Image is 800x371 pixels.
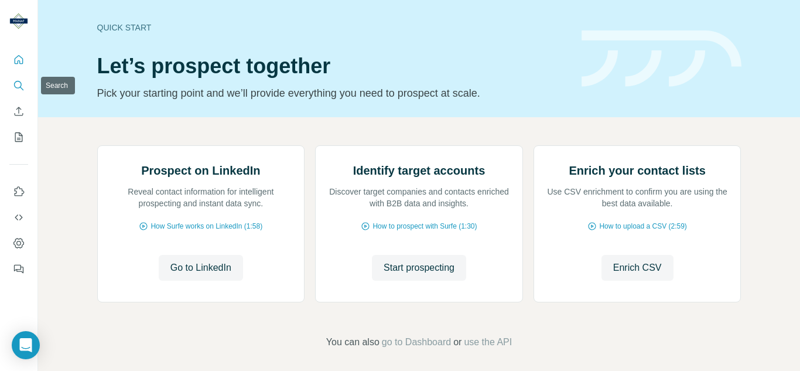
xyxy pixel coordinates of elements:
[582,30,741,87] img: banner
[151,221,262,232] span: How Surfe works on LinkedIn (1:58)
[382,335,451,349] button: go to Dashboard
[141,162,260,179] h2: Prospect on LinkedIn
[9,207,28,228] button: Use Surfe API
[9,233,28,254] button: Dashboard
[569,162,705,179] h2: Enrich your contact lists
[601,255,673,281] button: Enrich CSV
[9,12,28,30] img: Avatar
[9,181,28,202] button: Use Surfe on LinkedIn
[599,221,686,232] span: How to upload a CSV (2:59)
[9,258,28,280] button: Feedback
[9,127,28,148] button: My lists
[546,186,729,209] p: Use CSV enrichment to confirm you are using the best data available.
[159,255,243,281] button: Go to LinkedIn
[372,221,477,232] span: How to prospect with Surfe (1:30)
[372,255,466,281] button: Start prospecting
[384,261,454,275] span: Start prospecting
[97,85,567,101] p: Pick your starting point and we’ll provide everything you need to prospect at scale.
[613,261,662,275] span: Enrich CSV
[327,186,511,209] p: Discover target companies and contacts enriched with B2B data and insights.
[353,162,486,179] h2: Identify target accounts
[453,335,461,349] span: or
[170,261,231,275] span: Go to LinkedIn
[12,331,40,359] div: Open Intercom Messenger
[97,55,567,78] h1: Let’s prospect together
[9,75,28,96] button: Search
[9,101,28,122] button: Enrich CSV
[326,335,380,349] span: You can also
[97,22,567,33] div: Quick start
[110,186,293,209] p: Reveal contact information for intelligent prospecting and instant data sync.
[464,335,512,349] button: use the API
[9,49,28,70] button: Quick start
